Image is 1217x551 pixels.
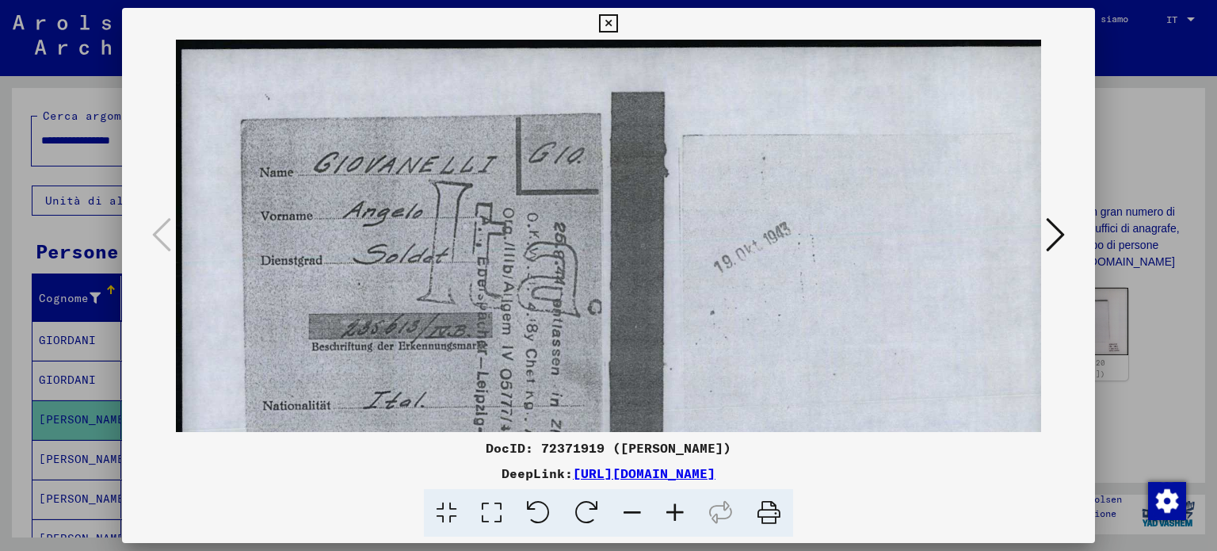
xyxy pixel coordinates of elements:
div: Modifica consenso [1147,481,1185,519]
font: DocID: 72371919 ([PERSON_NAME]) [486,440,731,456]
img: Modifica consenso [1148,482,1186,520]
font: DeepLink: [502,465,573,481]
a: [URL][DOMAIN_NAME] [573,465,715,481]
